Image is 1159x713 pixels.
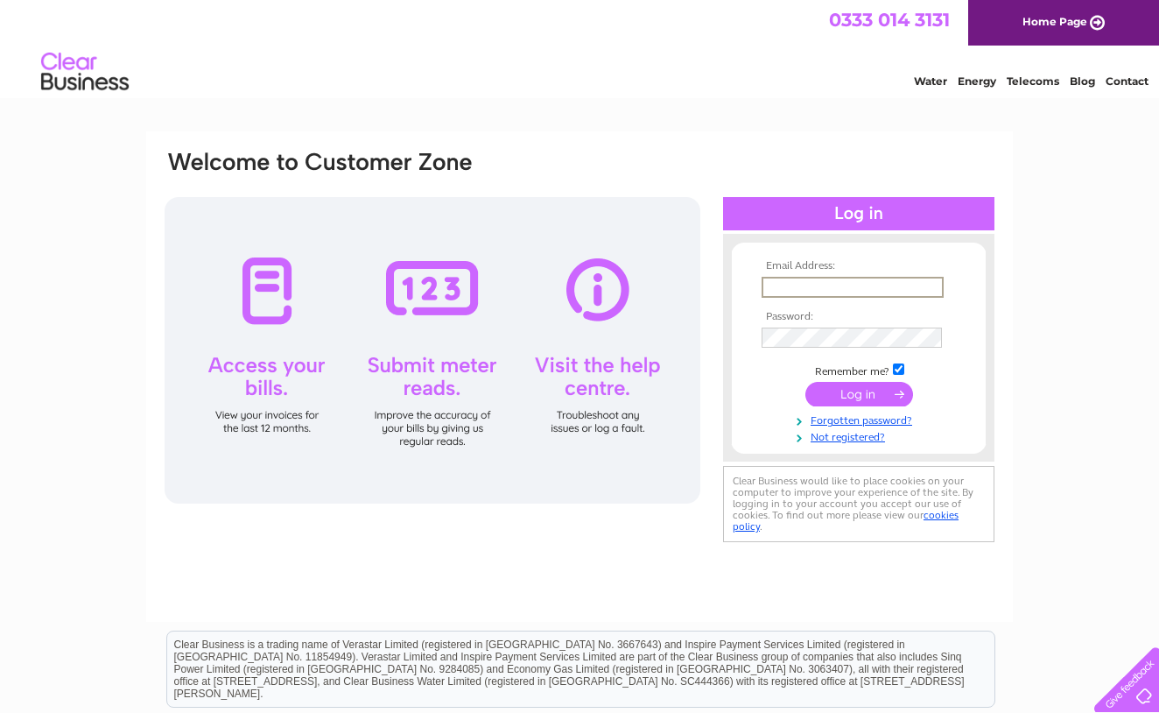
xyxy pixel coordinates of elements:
[762,427,960,444] a: Not registered?
[40,46,130,99] img: logo.png
[757,260,960,272] th: Email Address:
[805,382,913,406] input: Submit
[1106,74,1148,88] a: Contact
[762,411,960,427] a: Forgotten password?
[829,9,950,31] a: 0333 014 3131
[167,10,994,85] div: Clear Business is a trading name of Verastar Limited (registered in [GEOGRAPHIC_DATA] No. 3667643...
[1070,74,1095,88] a: Blog
[757,311,960,323] th: Password:
[1007,74,1059,88] a: Telecoms
[733,509,959,533] a: cookies policy
[757,361,960,378] td: Remember me?
[958,74,996,88] a: Energy
[914,74,947,88] a: Water
[723,466,994,542] div: Clear Business would like to place cookies on your computer to improve your experience of the sit...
